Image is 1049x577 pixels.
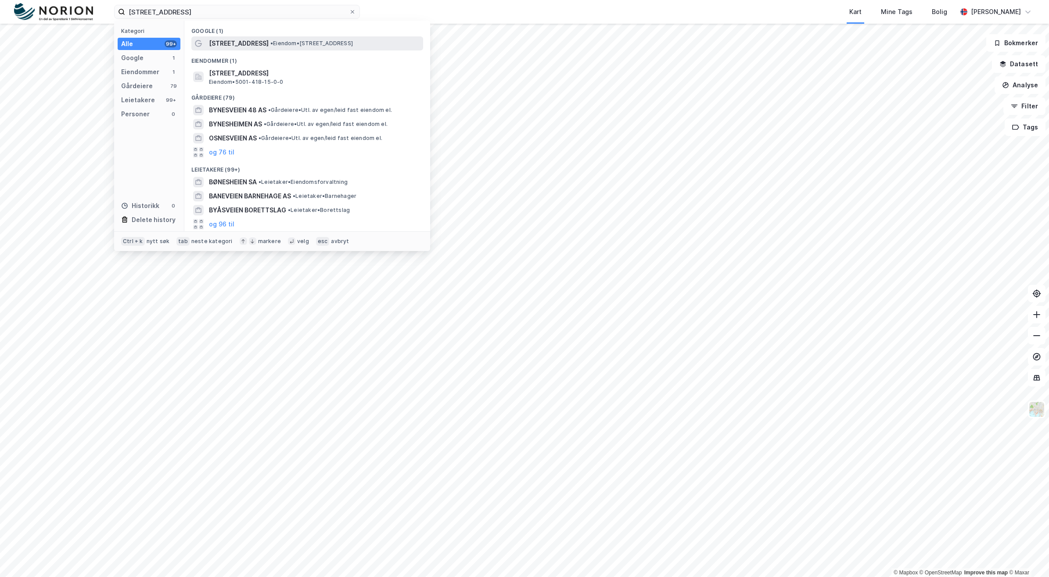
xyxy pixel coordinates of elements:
a: OpenStreetMap [920,570,962,576]
span: Leietaker • Borettslag [288,207,350,214]
div: Google [121,53,144,63]
div: Eiendommer [121,67,159,77]
div: esc [316,237,330,246]
div: velg [297,238,309,245]
a: Improve this map [964,570,1008,576]
span: • [259,135,261,141]
div: Personer [121,109,150,119]
button: og 96 til [209,219,234,229]
button: Tags [1005,118,1045,136]
div: Leietakere [121,95,155,105]
button: Bokmerker [986,34,1045,52]
span: Leietaker • Eiendomsforvaltning [259,179,348,186]
span: BYÅSVEIEN BORETTSLAG [209,205,286,215]
div: Leietakere (99+) [184,159,430,175]
div: 1 [170,68,177,75]
span: [STREET_ADDRESS] [209,38,269,49]
input: Søk på adresse, matrikkel, gårdeiere, leietakere eller personer [125,5,349,18]
div: 79 [170,82,177,90]
div: Gårdeiere (79) [184,87,430,103]
div: Historikk [121,201,159,211]
iframe: Chat Widget [1005,535,1049,577]
span: OSNESVEIEN AS [209,133,257,143]
div: [PERSON_NAME] [971,7,1021,17]
span: • [259,179,261,185]
span: • [270,40,273,47]
div: 1 [170,54,177,61]
div: Kart [849,7,862,17]
span: • [288,207,291,213]
div: Google (1) [184,21,430,36]
button: Analyse [995,76,1045,94]
div: tab [176,237,190,246]
img: Z [1028,401,1045,418]
span: [STREET_ADDRESS] [209,68,420,79]
span: Leietaker • Barnehager [293,193,356,200]
button: Datasett [992,55,1045,73]
div: 99+ [165,40,177,47]
span: Gårdeiere • Utl. av egen/leid fast eiendom el. [264,121,388,128]
span: BØNESHEIEN SA [209,177,257,187]
span: Gårdeiere • Utl. av egen/leid fast eiendom el. [259,135,382,142]
div: nytt søk [147,238,170,245]
div: 0 [170,202,177,209]
div: Mine Tags [881,7,912,17]
div: Bolig [932,7,947,17]
div: Gårdeiere [121,81,153,91]
span: BANEVEIEN BARNEHAGE AS [209,191,291,201]
button: Filter [1003,97,1045,115]
span: Gårdeiere • Utl. av egen/leid fast eiendom el. [268,107,392,114]
span: • [268,107,271,113]
span: BYNESHEIMEN AS [209,119,262,129]
div: markere [258,238,281,245]
span: • [264,121,266,127]
div: Kategori [121,28,180,34]
img: norion-logo.80e7a08dc31c2e691866.png [14,3,93,21]
a: Mapbox [894,570,918,576]
div: neste kategori [191,238,233,245]
div: 0 [170,111,177,118]
div: Kontrollprogram for chat [1005,535,1049,577]
span: • [293,193,295,199]
div: Ctrl + k [121,237,145,246]
div: avbryt [331,238,349,245]
div: Eiendommer (1) [184,50,430,66]
span: Eiendom • [STREET_ADDRESS] [270,40,353,47]
div: Delete history [132,215,176,225]
button: og 76 til [209,147,234,158]
span: BYNESVEIEN 48 AS [209,105,266,115]
div: 99+ [165,97,177,104]
span: Eiendom • 5001-418-15-0-0 [209,79,284,86]
div: Alle [121,39,133,49]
